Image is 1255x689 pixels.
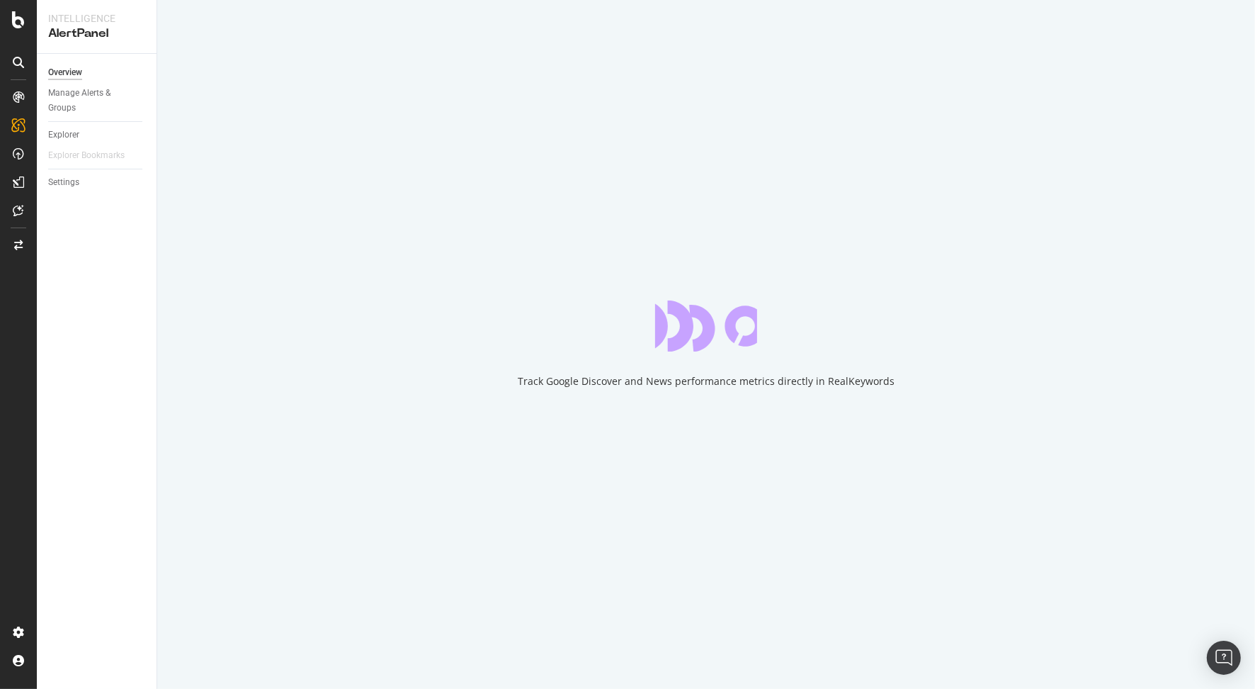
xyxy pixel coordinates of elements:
[48,128,79,142] div: Explorer
[1207,641,1241,675] div: Open Intercom Messenger
[48,148,139,163] a: Explorer Bookmarks
[48,86,147,116] a: Manage Alerts & Groups
[48,175,79,190] div: Settings
[48,65,147,80] a: Overview
[48,86,133,116] div: Manage Alerts & Groups
[48,128,147,142] a: Explorer
[48,65,82,80] div: Overview
[518,374,895,388] div: Track Google Discover and News performance metrics directly in RealKeywords
[48,148,125,163] div: Explorer Bookmarks
[655,301,757,352] div: animation
[48,11,145,26] div: Intelligence
[48,175,147,190] a: Settings
[48,26,145,42] div: AlertPanel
